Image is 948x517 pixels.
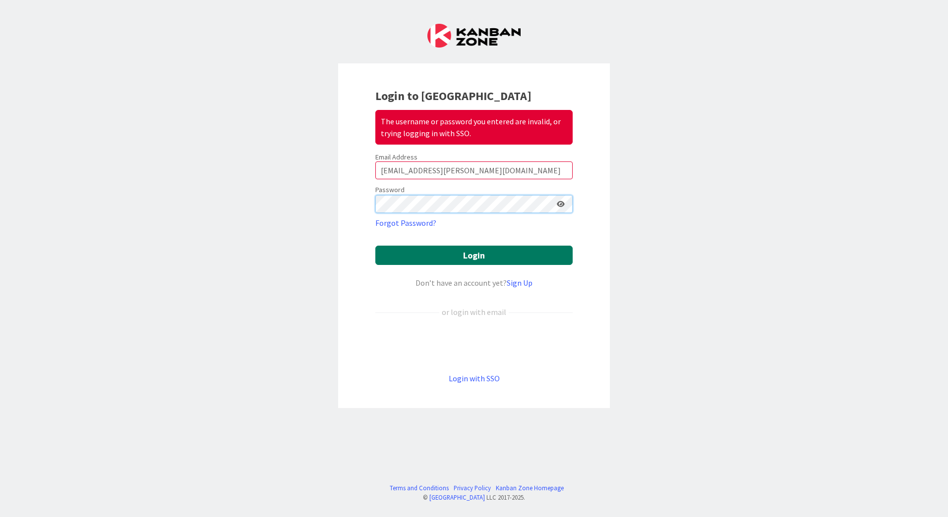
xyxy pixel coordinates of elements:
a: Sign Up [507,278,533,288]
label: Password [375,185,405,195]
a: Forgot Password? [375,217,436,229]
iframe: Knop Inloggen met Google [370,334,578,356]
img: Kanban Zone [427,24,521,48]
div: Don’t have an account yet? [375,277,573,289]
keeper-lock: Open Keeper Popup [541,198,553,210]
b: Login to [GEOGRAPHIC_DATA] [375,88,532,103]
a: Login with SSO [449,373,500,383]
button: Login [375,246,573,265]
a: Kanban Zone Homepage [496,483,564,493]
a: Privacy Policy [454,483,491,493]
div: or login with email [439,306,509,318]
a: Terms and Conditions [390,483,449,493]
label: Email Address [375,153,417,161]
div: The username or password you entered are invalid, or trying logging in with SSO. [375,110,573,145]
a: [GEOGRAPHIC_DATA] [429,493,485,501]
div: © LLC 2017- 2025 . [385,493,564,502]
